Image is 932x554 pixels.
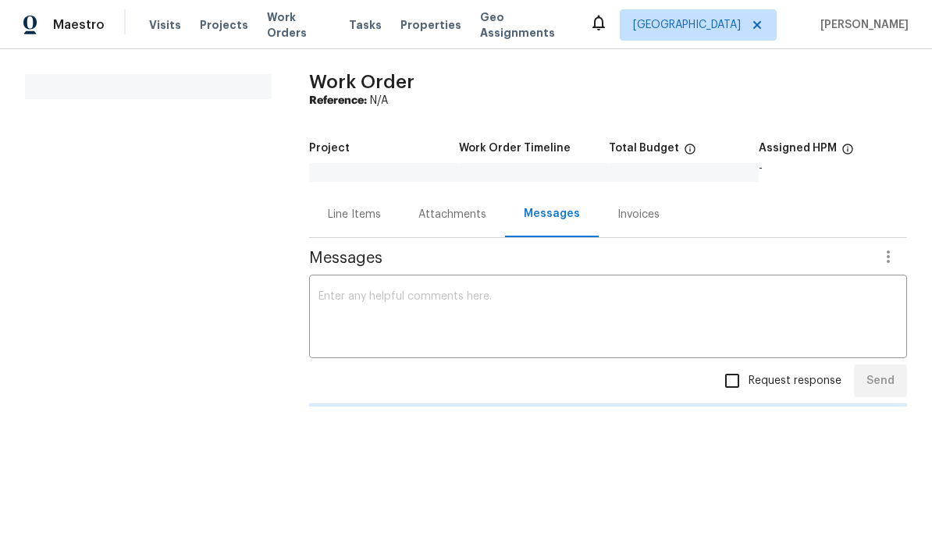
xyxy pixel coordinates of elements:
span: Request response [749,373,841,389]
b: Reference: [309,95,367,106]
span: Geo Assignments [480,9,571,41]
span: Maestro [53,17,105,33]
span: Work Order [309,73,414,91]
span: [GEOGRAPHIC_DATA] [633,17,741,33]
div: Attachments [418,207,486,222]
span: Properties [400,17,461,33]
span: Projects [200,17,248,33]
div: - [759,163,907,174]
span: The total cost of line items that have been proposed by Opendoor. This sum includes line items th... [684,143,696,163]
span: The hpm assigned to this work order. [841,143,854,163]
span: Work Orders [267,9,330,41]
h5: Assigned HPM [759,143,837,154]
div: Messages [524,206,580,222]
span: Messages [309,250,870,266]
h5: Total Budget [609,143,679,154]
span: [PERSON_NAME] [814,17,909,33]
div: Invoices [617,207,660,222]
h5: Work Order Timeline [459,143,571,154]
div: N/A [309,93,907,108]
span: Visits [149,17,181,33]
span: Tasks [349,20,382,30]
div: Line Items [328,207,381,222]
h5: Project [309,143,350,154]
